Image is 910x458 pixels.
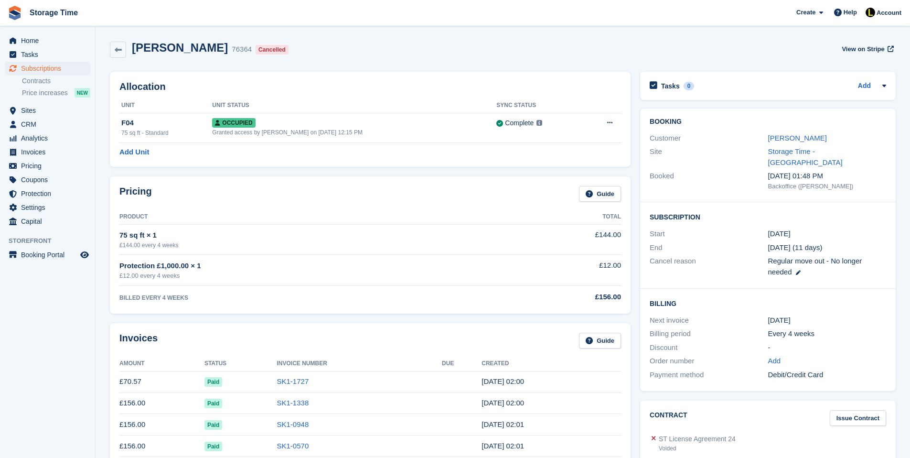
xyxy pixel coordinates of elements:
[212,118,255,128] span: Occupied
[119,241,500,250] div: £144.00 every 4 weeks
[5,173,90,186] a: menu
[277,377,309,385] a: SK1-1727
[650,146,768,168] div: Site
[9,236,95,246] span: Storefront
[21,131,78,145] span: Analytics
[21,248,78,262] span: Booking Portal
[204,356,277,371] th: Status
[277,399,309,407] a: SK1-1338
[21,159,78,173] span: Pricing
[119,147,149,158] a: Add Unit
[650,356,768,367] div: Order number
[661,82,680,90] h2: Tasks
[650,342,768,353] div: Discount
[119,261,500,272] div: Protection £1,000.00 × 1
[650,410,687,426] h2: Contract
[768,370,886,381] div: Debit/Credit Card
[5,118,90,131] a: menu
[75,88,90,98] div: NEW
[650,229,768,240] div: Start
[121,118,212,129] div: F04
[768,328,886,339] div: Every 4 weeks
[22,87,90,98] a: Price increases NEW
[482,356,621,371] th: Created
[119,371,204,393] td: £70.57
[212,128,496,137] div: Granted access by [PERSON_NAME] on [DATE] 12:15 PM
[5,34,90,47] a: menu
[842,44,884,54] span: View on Stripe
[500,224,621,254] td: £144.00
[768,147,843,166] a: Storage Time - [GEOGRAPHIC_DATA]
[768,315,886,326] div: [DATE]
[768,171,886,182] div: [DATE] 01:48 PM
[119,98,212,113] th: Unit
[21,118,78,131] span: CRM
[838,41,896,57] a: View on Stripe
[482,377,524,385] time: 2025-08-28 01:00:39 UTC
[22,76,90,86] a: Contracts
[684,82,695,90] div: 0
[482,399,524,407] time: 2025-07-31 01:00:27 UTC
[5,145,90,159] a: menu
[277,420,309,428] a: SK1-0948
[212,98,496,113] th: Unit Status
[650,171,768,191] div: Booked
[579,333,621,349] a: Guide
[119,209,500,225] th: Product
[119,294,500,302] div: BILLED EVERY 4 WEEKS
[768,257,862,276] span: Regular move out - No longer needed
[500,255,621,286] td: £12.00
[500,292,621,303] div: £156.00
[768,182,886,191] div: Backoffice ([PERSON_NAME])
[277,442,309,450] a: SK1-0570
[121,129,212,137] div: 75 sq ft - Standard
[204,442,222,451] span: Paid
[119,333,158,349] h2: Invoices
[21,215,78,228] span: Capital
[659,434,736,444] div: ST License Agreement 24
[505,118,534,128] div: Complete
[796,8,815,17] span: Create
[21,34,78,47] span: Home
[5,62,90,75] a: menu
[79,249,90,261] a: Preview store
[119,271,500,281] div: £12.00 every 4 weeks
[119,436,204,457] td: £156.00
[844,8,857,17] span: Help
[482,420,524,428] time: 2025-07-03 01:01:01 UTC
[21,62,78,75] span: Subscriptions
[768,356,781,367] a: Add
[858,81,871,92] a: Add
[5,248,90,262] a: menu
[830,410,886,426] a: Issue Contract
[442,356,482,371] th: Due
[482,442,524,450] time: 2025-06-05 01:01:00 UTC
[119,81,621,92] h2: Allocation
[768,342,886,353] div: -
[5,201,90,214] a: menu
[5,131,90,145] a: menu
[21,48,78,61] span: Tasks
[119,414,204,436] td: £156.00
[232,44,252,55] div: 76364
[21,187,78,200] span: Protection
[650,133,768,144] div: Customer
[204,377,222,387] span: Paid
[866,8,875,17] img: Laaibah Sarwar
[768,243,823,251] span: [DATE] (11 days)
[204,399,222,408] span: Paid
[650,242,768,253] div: End
[21,145,78,159] span: Invoices
[132,41,228,54] h2: [PERSON_NAME]
[22,88,68,98] span: Price increases
[5,159,90,173] a: menu
[659,444,736,453] div: Voided
[256,45,289,55] div: Cancelled
[768,229,791,240] time: 2025-03-13 01:00:00 UTC
[21,104,78,117] span: Sites
[119,230,500,241] div: 75 sq ft × 1
[650,212,886,221] h2: Subscription
[8,6,22,20] img: stora-icon-8386f47178a22dfd0bd8f6a31ec36ba5ce8667c1dd55bd0f319d3a0aa187defe.svg
[5,48,90,61] a: menu
[277,356,442,371] th: Invoice Number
